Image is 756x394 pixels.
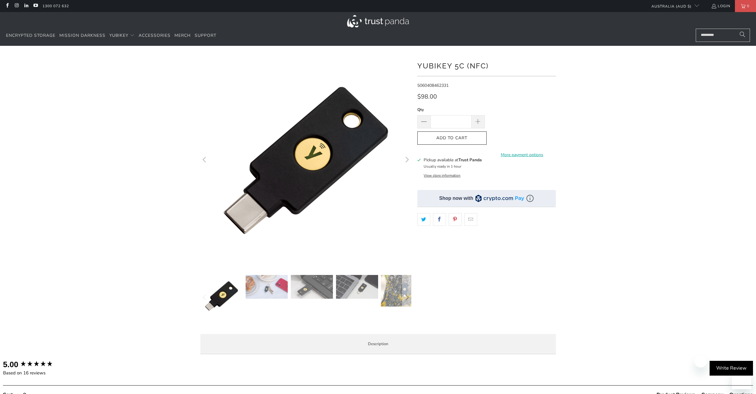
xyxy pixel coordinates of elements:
[200,334,556,354] label: Description
[711,3,730,9] a: Login
[439,195,473,202] div: Shop now with
[458,157,482,163] b: Trust Panda
[139,33,171,38] span: Accessories
[417,83,449,88] span: 5060408462331
[200,275,243,317] img: YubiKey 5C (NFC) - Trust Panda
[336,275,378,299] img: YubiKey 5C (NFC) - Trust Panda
[195,33,216,38] span: Support
[139,29,171,43] a: Accessories
[424,164,461,169] small: Usually ready in 1 hour
[3,370,66,376] div: Based on 16 reviews
[710,361,753,376] div: Write Review
[24,4,29,8] a: Trust Panda Australia on LinkedIn
[735,29,750,42] button: Search
[5,4,10,8] a: Trust Panda Australia on Facebook
[6,29,216,43] nav: Translation missing: en.navigation.header.main_nav
[200,55,411,266] a: YubiKey 5C (NFC) - Trust Panda
[246,275,288,299] img: YubiKey 5C (NFC) - Trust Panda
[695,355,707,367] iframe: Close message
[696,29,750,42] input: Search...
[417,106,485,113] label: Qty
[200,55,210,266] button: Previous
[424,157,482,163] h3: Pickup available at
[402,55,412,266] button: Next
[291,275,333,299] img: YubiKey 5C (NFC) - Trust Panda
[6,29,55,43] a: Encrypted Storage
[402,275,412,320] button: Next
[174,33,191,38] span: Merch
[14,4,19,8] a: Trust Panda Australia on Instagram
[59,29,105,43] a: Mission Darkness
[417,93,437,101] span: $98.00
[488,152,556,158] a: More payment options
[424,173,460,178] button: View store information
[464,213,477,226] a: Email this to a friend
[347,15,409,27] img: Trust Panda Australia
[195,29,216,43] a: Support
[417,59,556,71] h1: YubiKey 5C (NFC)
[3,359,66,370] div: Overall product rating out of 5: 5.00
[109,29,135,43] summary: YubiKey
[109,33,128,38] span: YubiKey
[433,213,446,226] a: Share this on Facebook
[417,131,487,145] button: Add to Cart
[42,3,69,9] a: 1300 072 632
[732,370,751,389] iframe: Button to launch messaging window
[33,4,38,8] a: Trust Panda Australia on YouTube
[174,29,191,43] a: Merch
[417,213,430,226] a: Share this on Twitter
[3,359,18,370] div: 5.00
[449,213,462,226] a: Share this on Pinterest
[6,33,55,38] span: Encrypted Storage
[20,360,53,368] div: 5.00 star rating
[200,275,210,320] button: Previous
[381,275,423,307] img: YubiKey 5C (NFC) - Trust Panda
[59,33,105,38] span: Mission Darkness
[424,136,480,141] span: Add to Cart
